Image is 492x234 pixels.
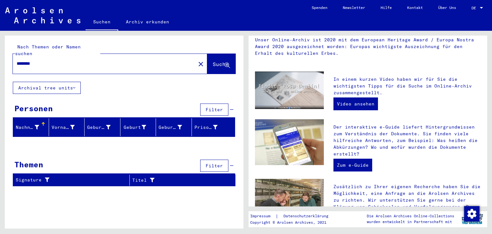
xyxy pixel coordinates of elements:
a: Zum e-Guide [333,159,372,171]
div: Geburt‏ [123,122,156,132]
button: Clear [194,57,207,70]
span: Filter [206,163,223,169]
div: Geburtsdatum [159,124,182,131]
mat-header-cell: Vorname [49,118,85,136]
mat-header-cell: Geburt‏ [120,118,156,136]
mat-label: Nach Themen oder Namen suchen [15,44,81,56]
img: video.jpg [255,71,324,109]
span: Filter [206,107,223,113]
img: yv_logo.png [460,211,484,227]
div: Signature [16,177,121,183]
div: | [250,213,336,220]
div: Titel [132,177,219,184]
div: Titel [132,175,227,185]
a: Suchen [86,14,118,31]
div: Nachname [16,122,49,132]
img: inquiries.jpg [255,179,324,225]
img: Arolsen_neg.svg [5,7,80,23]
span: Suche [213,61,229,67]
a: Datenschutzerklärung [278,213,336,220]
div: Prisoner # [194,124,218,131]
mat-icon: close [197,60,205,68]
div: Geburtsname [87,124,111,131]
mat-header-cell: Geburtsname [85,118,120,136]
div: Vorname [52,124,75,131]
div: Geburtsname [87,122,120,132]
mat-header-cell: Geburtsdatum [156,118,192,136]
div: Signature [16,175,129,185]
button: Filter [200,104,228,116]
div: Vorname [52,122,85,132]
span: DE [471,6,479,10]
mat-header-cell: Nachname [13,118,49,136]
div: Personen [14,103,53,114]
p: wurden entwickelt in Partnerschaft mit [367,219,454,225]
p: Unser Online-Archiv ist 2020 mit dem European Heritage Award / Europa Nostra Award 2020 ausgezeic... [255,37,481,57]
div: Prisoner # [194,122,227,132]
button: Suche [207,54,235,74]
button: Archival tree units [13,82,81,94]
a: Archiv erkunden [118,14,177,29]
div: Nachname [16,124,39,131]
div: Geburt‏ [123,124,146,131]
div: Themen [14,159,43,170]
img: eguide.jpg [255,119,324,165]
img: Zustimmung ändern [464,206,480,221]
div: Geburtsdatum [159,122,192,132]
p: In einem kurzen Video haben wir für Sie die wichtigsten Tipps für die Suche im Online-Archiv zusa... [333,76,481,96]
a: Video ansehen [333,97,378,110]
p: Die Arolsen Archives Online-Collections [367,213,454,219]
p: Copyright © Arolsen Archives, 2021 [250,220,336,225]
p: Der interaktive e-Guide liefert Hintergrundwissen zum Verständnis der Dokumente. Sie finden viele... [333,124,481,157]
mat-header-cell: Prisoner # [192,118,235,136]
a: Impressum [250,213,275,220]
button: Filter [200,160,228,172]
p: Zusätzlich zu Ihrer eigenen Recherche haben Sie die Möglichkeit, eine Anfrage an die Arolsen Arch... [333,183,481,217]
